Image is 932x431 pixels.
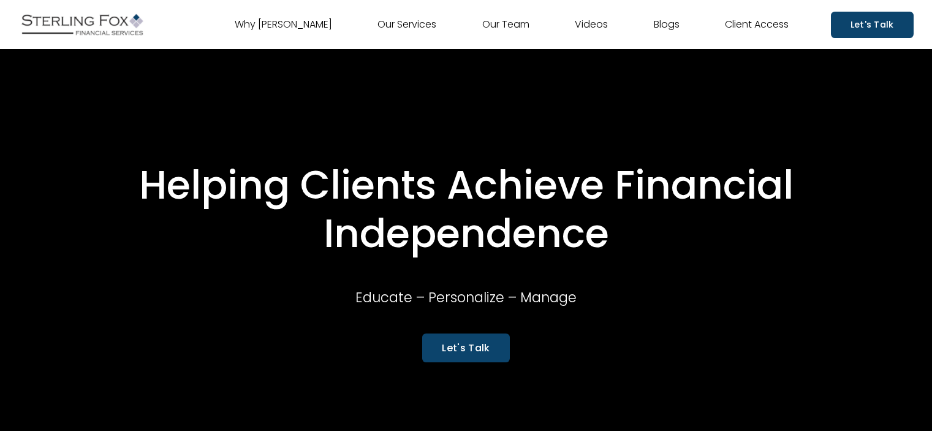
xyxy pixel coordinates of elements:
[422,334,509,362] a: Let's Talk
[575,15,608,34] a: Videos
[235,15,332,34] a: Why [PERSON_NAME]
[831,12,914,38] a: Let's Talk
[482,15,529,34] a: Our Team
[725,15,789,34] a: Client Access
[289,285,643,310] p: Educate – Personalize – Manage
[377,15,436,34] a: Our Services
[18,9,146,40] img: Sterling Fox Financial Services
[654,15,680,34] a: Blogs
[37,161,895,258] h1: Helping Clients Achieve Financial Independence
